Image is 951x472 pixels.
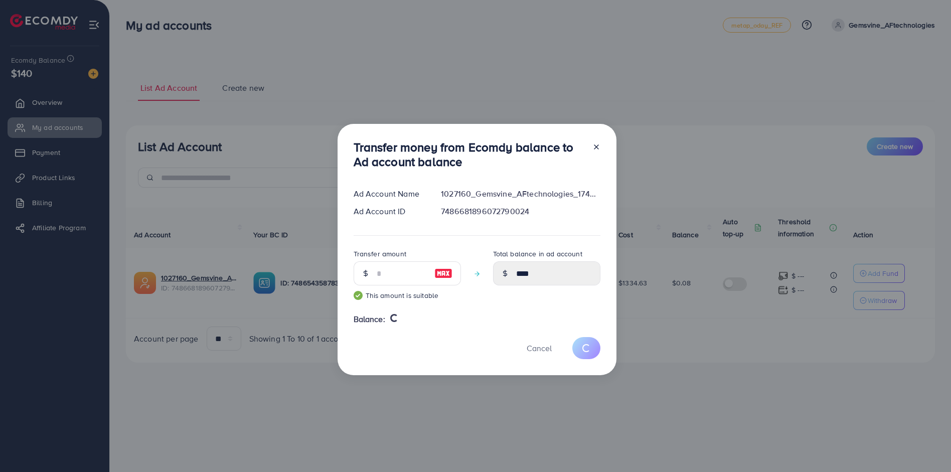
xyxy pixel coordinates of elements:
[514,337,564,359] button: Cancel
[908,427,943,464] iframe: Chat
[434,267,452,279] img: image
[354,140,584,169] h3: Transfer money from Ecomdy balance to Ad account balance
[346,206,433,217] div: Ad Account ID
[433,206,608,217] div: 7486681896072790024
[527,343,552,354] span: Cancel
[354,249,406,259] label: Transfer amount
[433,188,608,200] div: 1027160_Gemsvine_AFtechnologies_1743129173105
[493,249,582,259] label: Total balance in ad account
[354,313,385,325] span: Balance:
[354,290,461,300] small: This amount is suitable
[354,291,363,300] img: guide
[346,188,433,200] div: Ad Account Name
